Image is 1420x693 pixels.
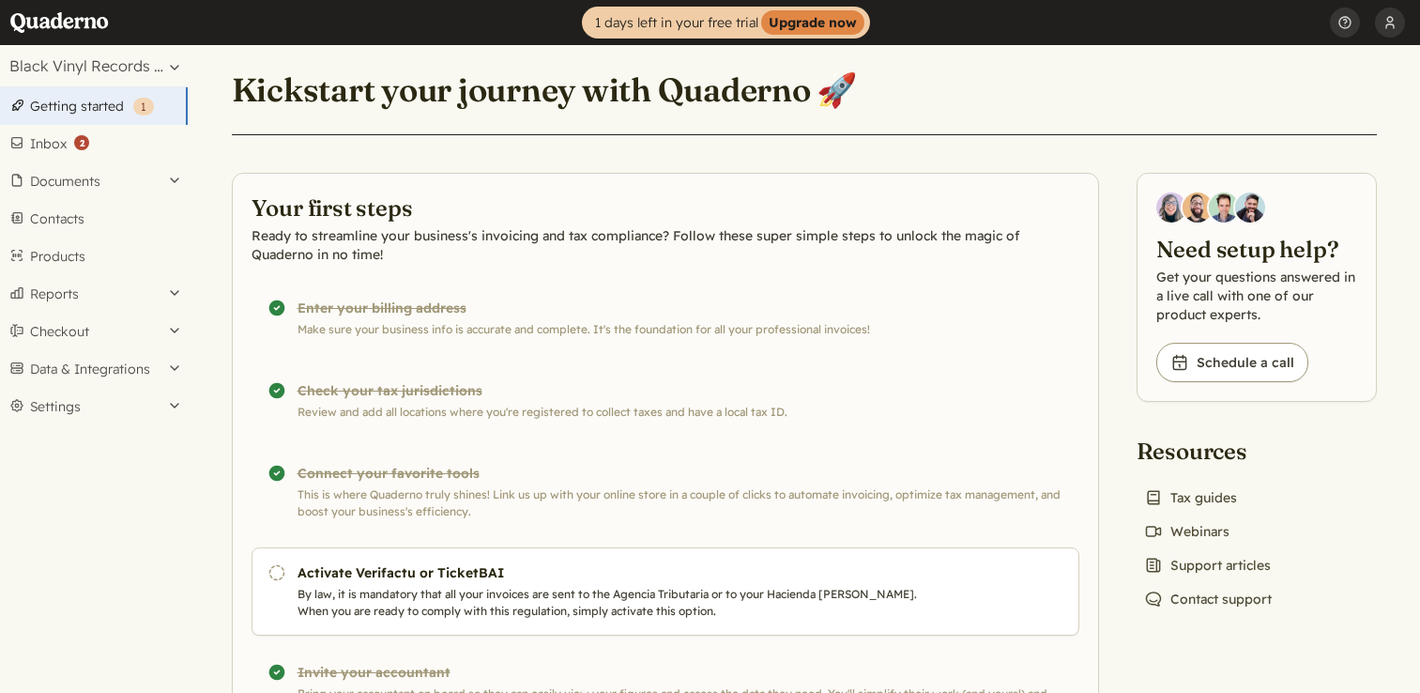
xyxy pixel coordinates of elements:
h3: Activate Verifactu or TicketBAI [298,563,938,582]
h1: Kickstart your journey with Quaderno 🚀 [232,69,858,111]
a: Tax guides [1137,485,1244,511]
a: Webinars [1137,518,1237,545]
h2: Resources [1137,436,1279,466]
img: Javier Rubio, DevRel at Quaderno [1235,192,1265,223]
img: Ivo Oltmans, Business Developer at Quaderno [1209,192,1239,223]
span: 1 [141,100,146,114]
strong: Upgrade now [761,10,864,35]
a: Schedule a call [1156,343,1308,382]
a: 1 days left in your free trialUpgrade now [582,7,870,38]
img: Jairo Fumero, Account Executive at Quaderno [1183,192,1213,223]
a: Activate Verifactu or TicketBAI By law, it is mandatory that all your invoices are sent to the Ag... [252,547,1079,636]
p: Get your questions answered in a live call with one of our product experts. [1156,268,1357,324]
a: Support articles [1137,552,1278,578]
h2: Need setup help? [1156,234,1357,264]
p: By law, it is mandatory that all your invoices are sent to the Agencia Tributaria or to your Haci... [298,586,938,620]
h2: Your first steps [252,192,1079,223]
p: Ready to streamline your business's invoicing and tax compliance? Follow these super simple steps... [252,226,1079,264]
a: Contact support [1137,586,1279,612]
img: Diana Carrasco, Account Executive at Quaderno [1156,192,1186,223]
strong: 2 [74,135,89,150]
